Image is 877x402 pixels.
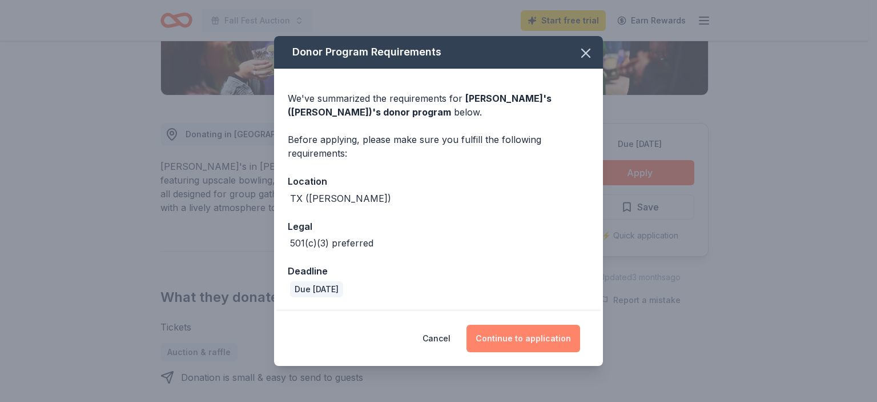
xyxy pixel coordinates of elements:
[290,192,391,205] div: TX ([PERSON_NAME])
[274,36,603,69] div: Donor Program Requirements
[288,133,589,160] div: Before applying, please make sure you fulfill the following requirements:
[288,174,589,189] div: Location
[288,219,589,234] div: Legal
[290,281,343,297] div: Due [DATE]
[466,325,580,352] button: Continue to application
[423,325,450,352] button: Cancel
[290,236,373,250] div: 501(c)(3) preferred
[288,91,589,119] div: We've summarized the requirements for below.
[288,264,589,278] div: Deadline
